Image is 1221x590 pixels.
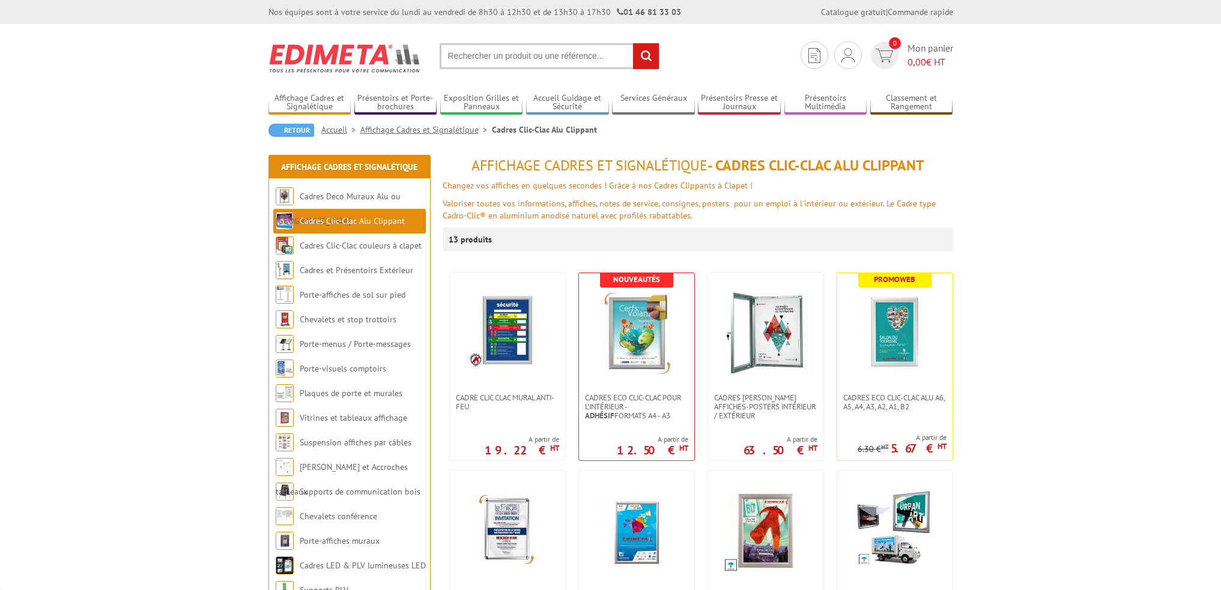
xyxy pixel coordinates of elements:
[440,43,659,69] input: Rechercher un produit ou une référence...
[595,291,679,375] img: Cadres Eco Clic-Clac pour l'intérieur - <strong>Adhésif</strong> formats A4 - A3
[617,7,681,17] strong: 01 46 81 33 03
[443,158,953,173] h1: - Cadres Clic-Clac Alu Clippant
[907,41,953,69] span: Mon panier
[268,6,681,18] div: Nos équipes sont à votre service du lundi au vendredi de 8h30 à 12h30 et de 13h30 à 17h30
[485,435,559,444] span: A partir de
[276,532,294,550] img: Porte-affiches muraux
[276,286,294,304] img: Porte-affiches de sol sur pied
[889,37,901,49] span: 0
[300,314,396,325] a: Chevalets et stop trottoirs
[698,93,781,113] a: Présentoirs Presse et Journaux
[821,6,953,18] div: |
[321,124,360,135] a: Accueil
[724,489,808,573] img: Cadres Etanches Clic-Clac muraux affiches tous formats
[881,442,889,451] sup: HT
[281,161,417,172] a: Affichage Cadres et Signalétique
[550,443,559,453] sup: HT
[465,489,550,573] img: Cadres Cadro-Clic® Alu coins chromés tous formats affiches
[268,93,351,113] a: Affichage Cadres et Signalétique
[300,265,413,275] a: Cadres et Présentoirs Extérieur
[300,535,380,546] a: Porte-affiches muraux
[853,291,937,375] img: Cadres Eco Clic-Clac alu A6, A5, A4, A3, A2, A1, B2
[841,48,855,62] img: devis rapide
[938,441,947,451] sup: HT
[300,215,405,226] a: Cadres Clic-Clac Alu Clippant
[856,489,934,567] img: Cadres Clic-Clac Étanches Sécurisés du A3 au 120 x 160 cm
[585,411,614,421] strong: Adhésif
[300,388,402,399] a: Plaques de porte et murales
[858,433,947,442] span: A partir de
[579,393,694,420] a: Cadres Eco Clic-Clac pour l'intérieur -Adhésifformats A4 - A3
[585,393,688,420] span: Cadres Eco Clic-Clac pour l'intérieur - formats A4 - A3
[300,363,386,374] a: Porte-visuels comptoirs
[837,393,953,411] a: Cadres Eco Clic-Clac alu A6, A5, A4, A3, A2, A1, B2
[891,445,947,452] p: 5.67 €
[276,310,294,328] img: Chevalets et stop trottoirs
[868,41,953,69] a: devis rapide 0 Mon panier 0,00€ HT
[276,433,294,451] img: Suspension affiches par câbles
[268,36,422,80] img: Edimeta
[744,447,817,454] p: 63.50 €
[276,462,408,497] a: [PERSON_NAME] et Accroches tableaux
[300,289,405,300] a: Porte-affiches de sol sur pied
[276,409,294,427] img: Vitrines et tableaux affichage
[360,124,492,135] a: Affichage Cadres et Signalétique
[714,393,817,420] span: Cadres [PERSON_NAME] affiches-posters intérieur / extérieur
[708,393,823,420] a: Cadres [PERSON_NAME] affiches-posters intérieur / extérieur
[276,384,294,402] img: Plaques de porte et murales
[485,447,559,454] p: 19.22 €
[843,393,947,411] span: Cadres Eco Clic-Clac alu A6, A5, A4, A3, A2, A1, B2
[468,291,547,369] img: Cadre CLIC CLAC Mural ANTI-FEU
[595,489,679,573] img: Cadre Clic-Clac Alu affiches tous formats
[888,7,953,17] a: Commande rapide
[907,55,953,69] span: € HT
[276,187,294,205] img: Cadres Deco Muraux Alu ou Bois
[300,486,420,497] a: Supports de communication bois
[268,124,314,137] a: Retour
[492,124,597,136] li: Cadres Clic-Clac Alu Clippant
[300,339,411,349] a: Porte-menus / Porte-messages
[300,511,377,522] a: Chevalets conférence
[300,560,426,571] a: Cadres LED & PLV lumineuses LED
[276,191,401,226] a: Cadres Deco Muraux Alu ou [GEOGRAPHIC_DATA]
[276,556,294,574] img: Cadres LED & PLV lumineuses LED
[876,49,893,62] img: devis rapide
[858,445,889,454] p: 6.30 €
[300,412,407,423] a: Vitrines et tableaux affichage
[617,435,688,444] span: A partir de
[276,360,294,378] img: Porte-visuels comptoirs
[443,180,753,191] font: Changez vos affiches en quelques secondes ! Grâce à nos Cadres Clippants à Clapet !
[456,393,559,411] span: Cadre CLIC CLAC Mural ANTI-FEU
[276,335,294,353] img: Porte-menus / Porte-messages
[679,443,688,453] sup: HT
[874,274,915,284] b: Promoweb
[613,274,660,284] b: Nouveautés
[300,437,411,448] a: Suspension affiches par câbles
[276,507,294,525] img: Chevalets conférence
[440,93,523,113] a: Exposition Grilles et Panneaux
[744,435,817,444] span: A partir de
[276,236,294,254] img: Cadres Clic-Clac couleurs à clapet
[526,93,609,113] a: Accueil Guidage et Sécurité
[808,443,817,453] sup: HT
[443,198,936,221] font: Valoriser toutes vos informations, affiches, notes de service, consignes, posters pour un emploi ...
[300,240,422,251] a: Cadres Clic-Clac couleurs à clapet
[821,7,886,17] a: Catalogue gratuit
[449,227,494,251] p: 13 produits
[471,156,707,175] span: Affichage Cadres et Signalétique
[612,93,695,113] a: Services Généraux
[907,56,926,68] span: 0,00
[724,291,808,375] img: Cadres vitrines affiches-posters intérieur / extérieur
[450,393,565,411] a: Cadre CLIC CLAC Mural ANTI-FEU
[633,43,659,69] input: rechercher
[276,261,294,279] img: Cadres et Présentoirs Extérieur
[808,48,820,63] img: devis rapide
[784,93,867,113] a: Présentoirs Multimédia
[617,447,688,454] p: 12.50 €
[276,458,294,476] img: Cimaises et Accroches tableaux
[354,93,437,113] a: Présentoirs et Porte-brochures
[870,93,953,113] a: Classement et Rangement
